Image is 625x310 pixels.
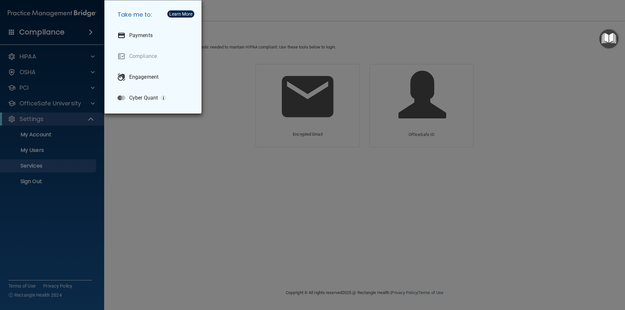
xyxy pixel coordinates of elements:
a: Engagement [112,68,196,86]
h5: Take me to: [112,6,196,24]
p: Cyber Quant [129,95,158,101]
p: Engagement [129,74,159,80]
a: Payments [112,26,196,45]
button: Open Resource Center [599,29,618,48]
button: Learn More [167,10,194,18]
a: Compliance [112,47,196,65]
div: Learn More [169,12,192,16]
a: Cyber Quant [112,89,196,107]
p: Payments [129,32,153,39]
